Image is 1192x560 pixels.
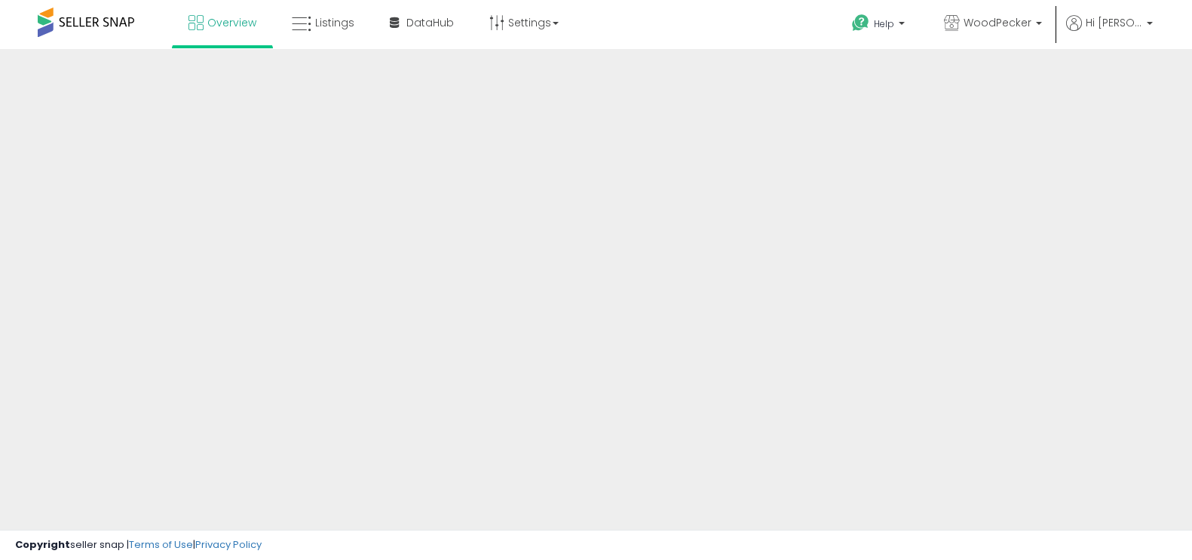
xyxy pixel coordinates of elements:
[406,15,454,30] span: DataHub
[315,15,354,30] span: Listings
[207,15,256,30] span: Overview
[851,14,870,32] i: Get Help
[964,15,1031,30] span: WoodPecker
[15,538,262,552] div: seller snap | |
[195,537,262,552] a: Privacy Policy
[874,17,894,30] span: Help
[129,537,193,552] a: Terms of Use
[15,537,70,552] strong: Copyright
[1066,15,1153,49] a: Hi [PERSON_NAME]
[1086,15,1142,30] span: Hi [PERSON_NAME]
[840,2,920,49] a: Help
